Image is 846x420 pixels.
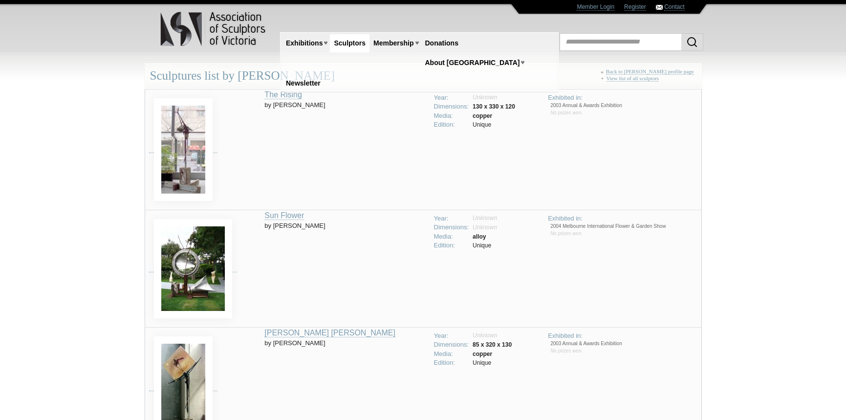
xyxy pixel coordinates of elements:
[432,332,471,341] td: Year:
[473,341,512,348] strong: 85 x 320 x 130
[473,332,497,339] span: Unknown
[550,223,697,230] li: 2004 Melbourne International Flower & Garden Show
[264,89,428,210] td: by [PERSON_NAME]
[473,112,492,119] strong: copper
[421,54,524,72] a: About [GEOGRAPHIC_DATA]
[154,98,213,201] img: Kim Kennedy
[607,75,659,82] a: View list of all sculptors
[432,340,471,350] td: Dimensions:
[160,10,267,48] img: logo.png
[473,351,492,357] strong: copper
[550,348,583,354] span: No prizes won.
[624,3,646,11] a: Register
[471,358,514,368] td: Unique
[550,231,583,236] span: No prizes won.
[432,102,471,111] td: Dimensions:
[473,215,497,221] span: Unknown
[577,3,614,11] a: Member Login
[369,34,417,52] a: Membership
[664,3,684,11] a: Contact
[432,232,471,242] td: Media:
[432,358,471,368] td: Edition:
[550,340,697,347] li: 2003 Annual & Awards Exhibition
[686,36,698,48] img: Search
[473,224,497,231] span: Unknown
[550,110,583,115] span: No prizes won.
[471,120,517,130] td: Unique
[473,233,486,240] strong: alloy
[548,94,583,101] span: Exhibited in:
[432,120,471,130] td: Edition:
[548,332,583,339] span: Exhibited in:
[656,5,663,10] img: Contact ASV
[432,93,471,103] td: Year:
[432,223,471,232] td: Dimensions:
[282,34,326,52] a: Exhibitions
[601,68,696,86] div: « +
[264,211,304,220] a: Sun Flower
[145,63,702,89] div: Sculptures list by [PERSON_NAME]
[330,34,369,52] a: Sculptors
[264,90,302,99] a: The Rising
[421,34,462,52] a: Donations
[264,210,428,327] td: by [PERSON_NAME]
[473,94,497,101] span: Unknown
[548,215,583,222] span: Exhibited in:
[154,219,232,318] img: Kim Kennedy
[550,102,697,109] li: 2003 Annual & Awards Exhibition
[473,103,515,110] strong: 130 x 330 x 120
[432,241,471,250] td: Edition:
[432,350,471,359] td: Media:
[282,74,325,92] a: Newsletter
[432,214,471,223] td: Year:
[606,68,694,75] a: Back to [PERSON_NAME] profile page
[264,329,395,337] a: [PERSON_NAME] [PERSON_NAME]
[471,241,499,250] td: Unique
[432,111,471,121] td: Media:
